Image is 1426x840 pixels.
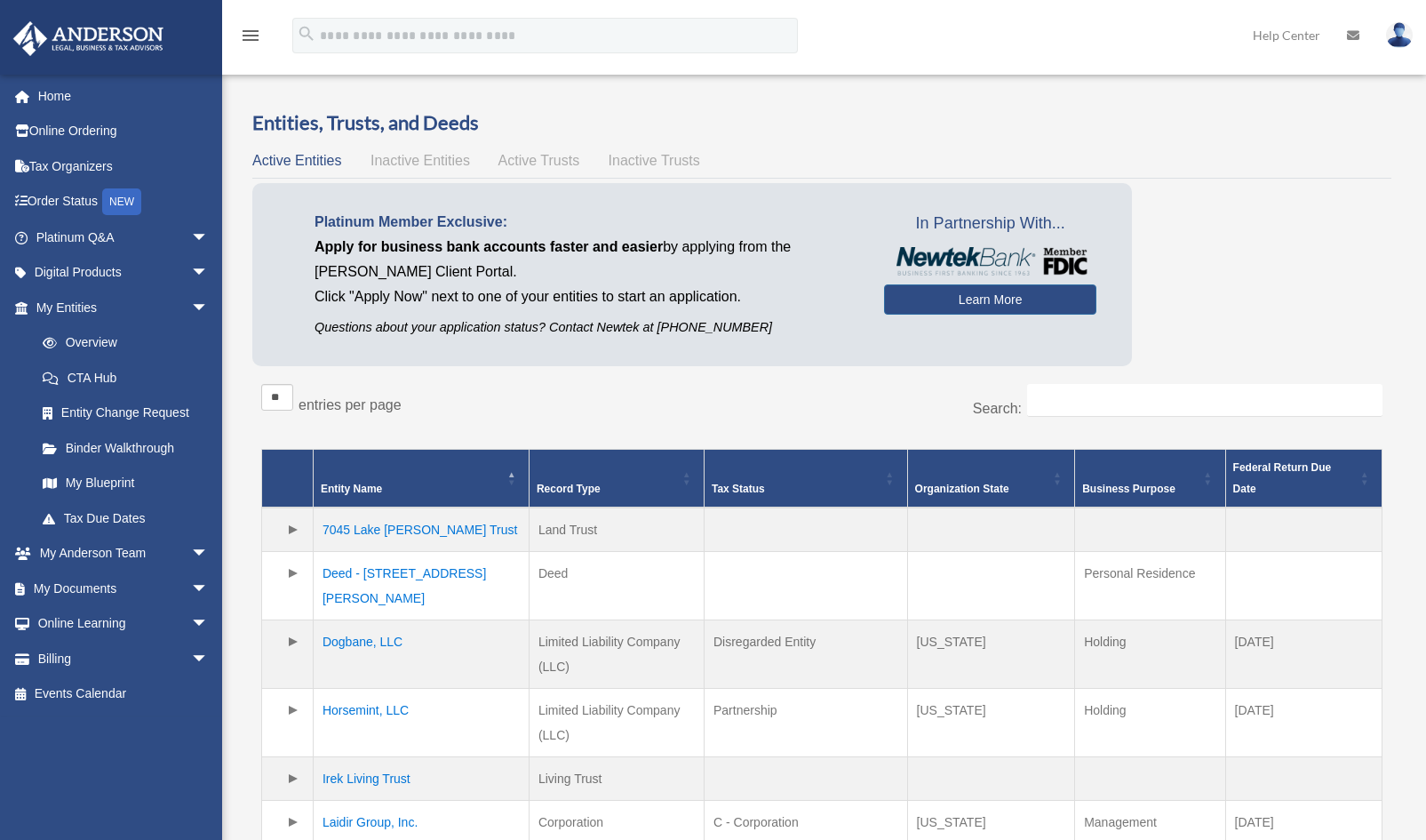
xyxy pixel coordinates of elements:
[191,290,227,326] span: arrow_drop_down
[12,114,235,149] a: Online Ordering
[12,536,235,572] a: My Anderson Teamarrow_drop_down
[25,500,227,536] a: Tax Due Dates
[25,396,227,431] a: Entity Change Request
[12,148,235,184] a: Tax Organizers
[1075,552,1225,620] td: Personal Residence
[191,571,227,607] span: arrow_drop_down
[529,508,704,552] td: Land Trust
[893,247,1087,276] img: NewtekBankLogoSM.png
[712,483,765,495] span: Tax Status
[529,450,704,508] th: Record Type: Activate to sort
[315,284,857,309] p: Click "Apply Now" next to one of your entities to start an application.
[1075,689,1225,757] td: Holding
[191,606,227,643] span: arrow_drop_down
[529,620,704,689] td: Limited Liability Company (LLC)
[313,689,529,757] td: Horsemint, LLC
[1075,450,1225,508] th: Business Purpose: Activate to sort
[25,325,218,361] a: Overview
[313,508,529,552] td: 7045 Lake [PERSON_NAME] Trust
[321,483,382,495] span: Entity Name
[1225,450,1382,508] th: Federal Return Due Date: Activate to sort
[313,450,529,508] th: Entity Name: Activate to invert sorting
[315,210,857,235] p: Platinum Member Exclusive:
[313,620,529,689] td: Dogbane, LLC
[529,689,704,757] td: Limited Liability Company (LLC)
[12,220,235,255] a: Platinum Q&Aarrow_drop_down
[704,620,907,689] td: Disregarded Entity
[315,316,857,339] p: Questions about your application status? Contact Newtek at [PHONE_NUMBER]
[12,255,235,291] a: Digital Productsarrow_drop_down
[240,25,261,46] i: menu
[12,676,235,712] a: Events Calendar
[537,483,601,495] span: Record Type
[25,430,227,466] a: Binder Walkthrough
[884,210,1096,238] span: In Partnership With...
[1225,689,1382,757] td: [DATE]
[191,641,227,677] span: arrow_drop_down
[191,536,227,572] span: arrow_drop_down
[315,235,857,284] p: by applying from the [PERSON_NAME] Client Portal.
[1225,620,1382,689] td: [DATE]
[1075,620,1225,689] td: Holding
[1233,461,1332,495] span: Federal Return Due Date
[907,450,1075,508] th: Organization State: Activate to sort
[884,284,1096,315] a: Learn More
[907,620,1075,689] td: [US_STATE]
[609,153,700,168] span: Inactive Trusts
[12,606,235,642] a: Online Learningarrow_drop_down
[529,757,704,801] td: Living Trust
[907,689,1075,757] td: [US_STATE]
[12,571,235,606] a: My Documentsarrow_drop_down
[12,641,235,676] a: Billingarrow_drop_down
[25,466,227,501] a: My Blueprint
[299,397,402,412] label: entries per page
[704,689,907,757] td: Partnership
[498,153,580,168] span: Active Trusts
[191,255,227,292] span: arrow_drop_down
[315,239,663,254] span: Apply for business bank accounts faster and easier
[191,220,227,256] span: arrow_drop_down
[370,153,470,168] span: Inactive Entities
[8,21,169,56] img: Anderson Advisors Platinum Portal
[12,184,235,220] a: Order StatusNEW
[704,450,907,508] th: Tax Status: Activate to sort
[313,552,529,620] td: Deed - [STREET_ADDRESS][PERSON_NAME]
[915,483,1009,495] span: Organization State
[973,401,1022,416] label: Search:
[313,757,529,801] td: Irek Living Trust
[297,24,316,44] i: search
[12,290,227,325] a: My Entitiesarrow_drop_down
[25,360,227,396] a: CTA Hub
[529,552,704,620] td: Deed
[1082,483,1175,495] span: Business Purpose
[102,188,141,215] div: NEW
[252,153,341,168] span: Active Entities
[252,109,1391,137] h3: Entities, Trusts, and Deeds
[12,78,235,114] a: Home
[240,31,261,46] a: menu
[1386,22,1413,48] img: User Pic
